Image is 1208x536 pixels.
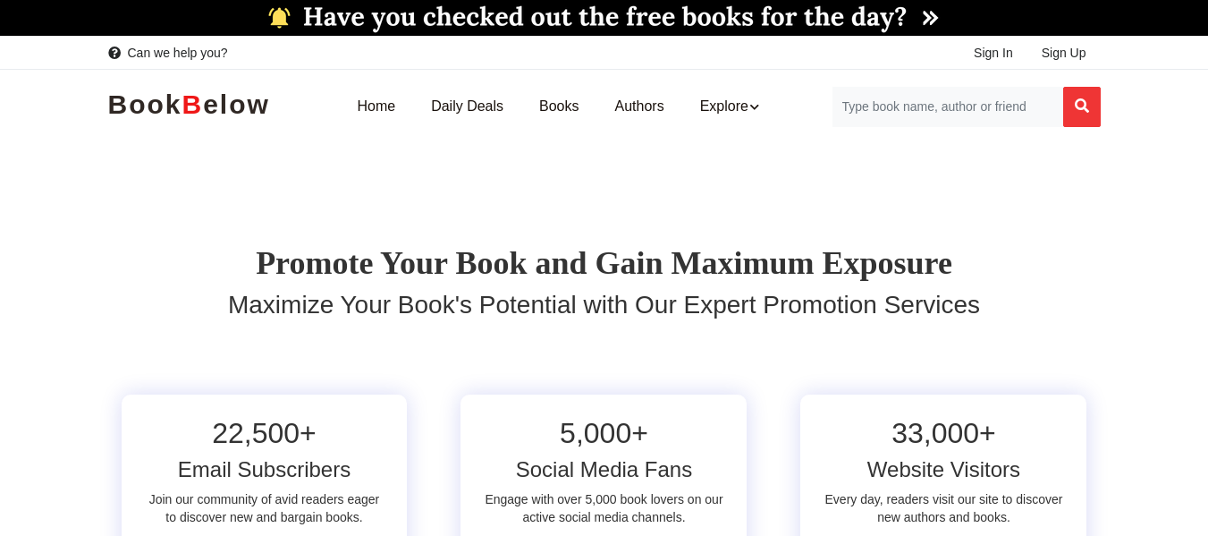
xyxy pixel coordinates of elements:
[682,79,777,135] a: Explore
[822,457,1065,483] div: Website Visitors
[959,37,1027,69] a: Sign In
[339,79,413,135] a: Home
[108,86,270,129] a: BookBelow
[822,490,1065,526] p: Every day, readers visit our site to discover new authors and books.
[413,79,521,135] a: Daily Deals
[974,46,1013,60] span: Sign In
[182,89,204,119] b: B
[521,79,596,135] a: Books
[482,457,725,483] div: Social Media Fans
[822,416,1065,450] div: 33,000+
[597,79,682,135] a: Authors
[108,44,228,62] a: Can we help you?
[832,87,1063,127] input: Search for Books
[482,416,725,450] div: 5,000+
[1063,87,1101,127] button: Search
[482,490,725,526] p: Engage with over 5,000 book lovers on our active social media channels.
[1027,37,1101,69] a: Sign Up
[143,416,386,450] div: 22,500+
[108,244,1101,283] h1: Promote Your Book and Gain Maximum Exposure
[1042,46,1086,60] span: Sign Up
[108,290,1101,320] h2: Maximize Your Book's Potential with Our Expert Promotion Services
[143,457,386,483] div: Email Subscribers
[143,490,386,526] p: Join our community of avid readers eager to discover new and bargain books.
